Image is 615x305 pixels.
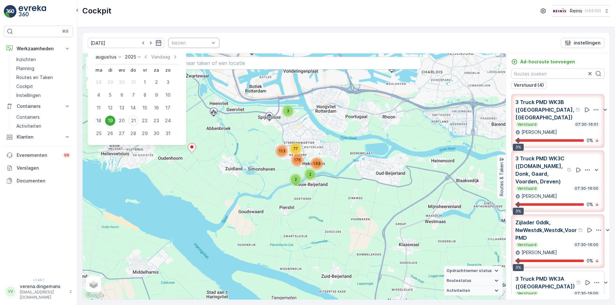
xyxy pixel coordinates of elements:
p: Verstuurd [517,186,537,191]
p: Verstuurd [517,122,537,127]
img: logo [4,5,17,18]
div: 17 [163,103,173,113]
div: 10 [163,90,173,100]
div: 15 [140,103,150,113]
span: 3 [287,108,289,113]
button: Verstuurd (4) [511,81,546,89]
span: 153 [279,148,285,153]
p: Evenementen [17,152,59,158]
input: Routes zoeken [511,68,604,79]
span: 2 [295,177,297,182]
div: 2 [151,77,161,87]
div: 5 [105,90,115,100]
th: zondag [162,64,174,76]
div: 2 [304,168,316,181]
p: Verstuurd [517,242,537,247]
p: 2025 [125,54,136,60]
span: 133 [313,161,320,166]
p: Routes & Taken [498,162,505,196]
p: Documenten [17,178,70,184]
p: 07:30-16:01 [575,122,599,127]
p: 3 Truck PMD WK3B ([GEOGRAPHIC_DATA], [GEOGRAPHIC_DATA]) [515,98,574,121]
div: 3% [513,144,524,151]
div: VV [5,286,16,297]
div: 153 [275,145,288,157]
p: Verstuurd (4) [514,82,544,88]
div: 31 [163,128,173,139]
p: kiezen [172,40,209,46]
div: 30 [151,128,161,139]
div: 24 [163,116,173,126]
th: maandag [93,64,104,76]
p: Inzichten [16,56,36,63]
div: 30 [117,77,127,87]
div: 2 [289,173,302,186]
a: Documenten [4,174,73,187]
div: 7 [128,90,138,100]
button: Reinis(+02:00) [552,5,610,17]
div: 1 [140,77,150,87]
div: 3 [282,105,294,117]
div: 8 [140,90,150,100]
p: 3 Truck PMD WK3A ([GEOGRAPHIC_DATA]) [515,275,575,290]
div: 6 [117,90,127,100]
span: Opdrachtnemer status [447,268,492,273]
button: Klanten [4,131,73,143]
div: 9 [151,90,161,100]
span: Activiteiten [447,288,470,293]
button: instellingen [561,38,604,48]
div: 29 [140,128,150,139]
div: 4 [94,90,104,100]
div: 25 [94,128,104,139]
summary: Activiteiten [444,286,503,296]
div: help tooltippictogram [576,107,581,112]
p: Planning [16,65,34,72]
a: Verslagen [4,162,73,174]
div: 29 [105,77,115,87]
div: 22 [140,116,150,126]
p: 0 % [586,201,593,208]
p: Containers [16,114,40,120]
p: 07:30-16:00 [574,242,599,247]
p: ⌘B [62,29,69,34]
a: Cockpit [14,82,73,91]
div: 26 [105,128,115,139]
p: [EMAIL_ADDRESS][DOMAIN_NAME] [20,290,66,300]
p: Vandaag [151,54,170,60]
div: 11 [94,103,104,113]
th: donderdag [127,64,139,76]
div: 27 [117,128,127,139]
div: help tooltippictogram [567,167,572,173]
p: Ad-hocroute toevoegen [520,59,575,65]
p: Verstuurd [517,291,537,296]
p: Routes en Taken [16,74,53,81]
img: Google [84,291,105,300]
p: verena.dingemans [20,283,66,290]
div: 3% [513,208,524,215]
a: Planning [14,64,73,73]
summary: Routestatus [444,276,503,286]
input: Zoek naar taken of een locatie [167,57,421,69]
th: woensdag [116,64,127,76]
a: Evenementen99 [4,149,73,162]
th: vrijdag [139,64,151,76]
a: Dit gebied openen in Google Maps (er wordt een nieuw venster geopend) [84,291,105,300]
span: Routestatus [447,278,471,283]
p: Cockpit [16,83,33,90]
p: ( +02:00 ) [585,8,601,13]
input: dd/mm/yyyy [88,38,164,48]
div: 13 [117,103,127,113]
p: augustus [95,54,117,60]
summary: Opdrachtnemer status [444,266,503,276]
img: Reinis-Logo-Vrijstaand_Tekengebied-1-copy2_aBO4n7j.png [552,7,567,14]
div: 14 [128,103,138,113]
a: Inzichten [14,55,73,64]
a: Containers [14,113,73,122]
a: Routes en Taken [14,73,73,82]
p: Klanten [17,134,60,140]
div: 16 [151,103,161,113]
p: Verslagen [17,165,70,171]
div: 23 [151,116,161,126]
a: In zoomen [86,57,96,67]
div: 12 [105,103,115,113]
